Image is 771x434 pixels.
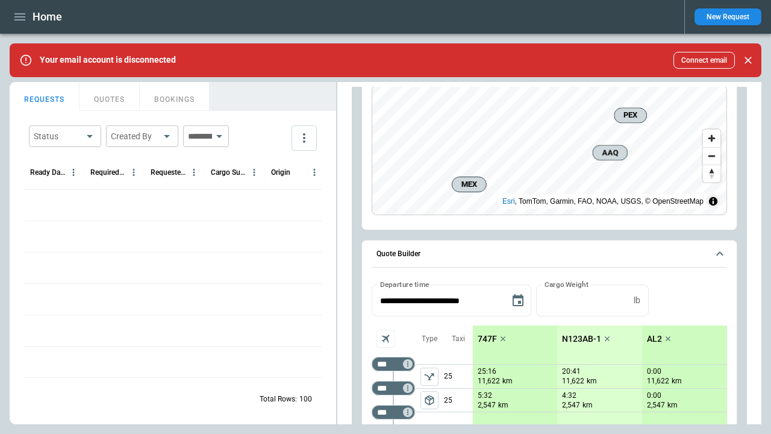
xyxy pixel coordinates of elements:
[562,367,581,376] p: 20:41
[30,168,66,177] div: Ready Date & Time (UTC+03:00)
[420,391,439,409] span: Type of sector
[307,165,322,180] button: Origin column menu
[211,168,246,177] div: Cargo Summary
[380,279,429,289] label: Departure time
[444,389,473,412] p: 25
[478,391,492,400] p: 5:32
[271,168,290,177] div: Origin
[452,334,465,344] p: Taxi
[740,52,757,69] button: Close
[372,357,415,371] div: Too short
[673,52,735,69] button: Connect email
[703,165,720,182] button: Reset bearing to north
[80,82,140,111] button: QUOTES
[111,130,159,142] div: Created By
[478,400,496,410] p: 2,547
[582,400,593,410] p: km
[376,250,420,258] h6: Quote Builder
[740,47,757,74] div: dismiss
[10,82,80,111] button: REQUESTS
[444,365,473,388] p: 25
[126,165,142,180] button: Required Date & Time (UTC+03:00) column menu
[647,376,669,386] p: 11,622
[634,295,640,306] p: lb
[667,400,678,410] p: km
[423,394,435,406] span: package_2
[140,82,210,111] button: BOOKINGS
[420,368,439,386] span: Type of sector
[672,376,682,386] p: km
[33,10,62,24] h1: Home
[420,368,439,386] button: left aligned
[457,178,481,190] span: MEX
[502,376,513,386] p: km
[478,334,497,344] p: 747F
[186,165,202,180] button: Requested Route column menu
[292,125,317,151] button: more
[562,391,576,400] p: 4:32
[90,168,126,177] div: Required Date & Time (UTC+03:00)
[478,376,500,386] p: 11,622
[372,241,727,268] button: Quote Builder
[246,165,262,180] button: Cargo Summary column menu
[506,289,530,313] button: Choose date, selected date is Aug 20, 2025
[695,8,761,25] button: New Request
[376,330,395,348] span: Aircraft selection
[703,130,720,147] button: Zoom in
[598,146,622,159] span: AAQ
[34,130,82,142] div: Status
[372,86,726,215] canvas: Map
[502,195,704,207] div: , TomTom, Garmin, FAO, NOAA, USGS, © OpenStreetMap
[587,376,597,386] p: km
[372,405,415,420] div: Too short
[647,367,661,376] p: 0:00
[40,55,176,65] p: Your email account is disconnected
[706,194,720,209] summary: Toggle attribution
[647,400,665,410] p: 2,547
[647,391,661,400] p: 0:00
[372,381,415,395] div: Too short
[422,334,437,344] p: Type
[562,376,584,386] p: 11,622
[619,109,641,121] span: PEX
[703,147,720,165] button: Zoom out
[498,400,508,410] p: km
[420,391,439,409] button: left aligned
[478,367,496,376] p: 25:16
[66,165,81,180] button: Ready Date & Time (UTC+03:00) column menu
[562,334,601,344] p: N123AB-1
[260,394,297,404] p: Total Rows:
[562,400,580,410] p: 2,547
[647,334,662,344] p: AL2
[299,394,312,404] p: 100
[151,168,186,177] div: Requested Route
[502,197,515,206] a: Esri
[545,279,588,289] label: Cargo Weight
